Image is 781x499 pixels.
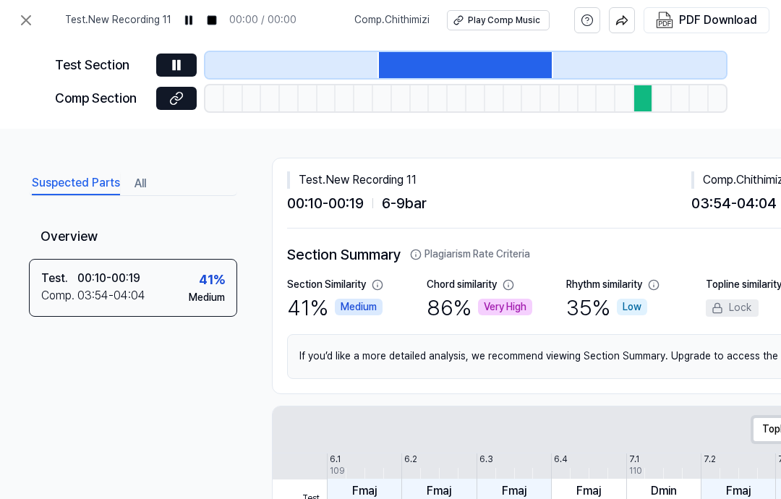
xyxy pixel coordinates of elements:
[629,453,639,466] div: 7.1
[706,299,759,317] div: Lock
[41,287,77,304] div: Comp .
[77,270,140,287] div: 00:10 - 00:19
[287,278,366,292] div: Section Similarity
[447,10,550,30] button: Play Comp Music
[554,453,568,466] div: 6.4
[330,465,345,477] div: 109
[427,278,497,292] div: Chord similarity
[410,247,530,262] button: Plagiarism Rate Criteria
[189,291,225,305] div: Medium
[335,299,383,316] div: Medium
[704,453,716,466] div: 7.2
[29,216,237,259] div: Overview
[615,14,628,27] img: share
[581,13,594,27] svg: help
[679,11,757,30] div: PDF Download
[566,292,647,323] div: 35 %
[287,171,691,189] div: Test . New Recording 11
[32,172,120,195] button: Suspected Parts
[617,299,647,316] div: Low
[629,465,642,477] div: 110
[77,287,145,304] div: 03:54 - 04:04
[656,12,673,29] img: PDF Download
[404,453,417,466] div: 6.2
[55,55,148,76] div: Test Section
[229,13,296,27] div: 00:00 / 00:00
[653,8,760,33] button: PDF Download
[65,13,171,27] span: Test . New Recording 11
[566,278,642,292] div: Rhythm similarity
[691,192,777,215] span: 03:54 - 04:04
[468,14,540,27] div: Play Comp Music
[287,192,364,215] span: 00:10 - 00:19
[574,7,600,33] button: help
[427,292,532,323] div: 86 %
[330,453,341,466] div: 6.1
[354,13,430,27] span: Comp . Chithimizi
[478,299,532,316] div: Very High
[287,292,383,323] div: 41 %
[479,453,493,466] div: 6.3
[135,172,146,195] button: All
[199,270,225,291] div: 41 %
[382,192,427,215] span: 6 - 9 bar
[55,88,148,109] div: Comp Section
[41,270,77,287] div: Test .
